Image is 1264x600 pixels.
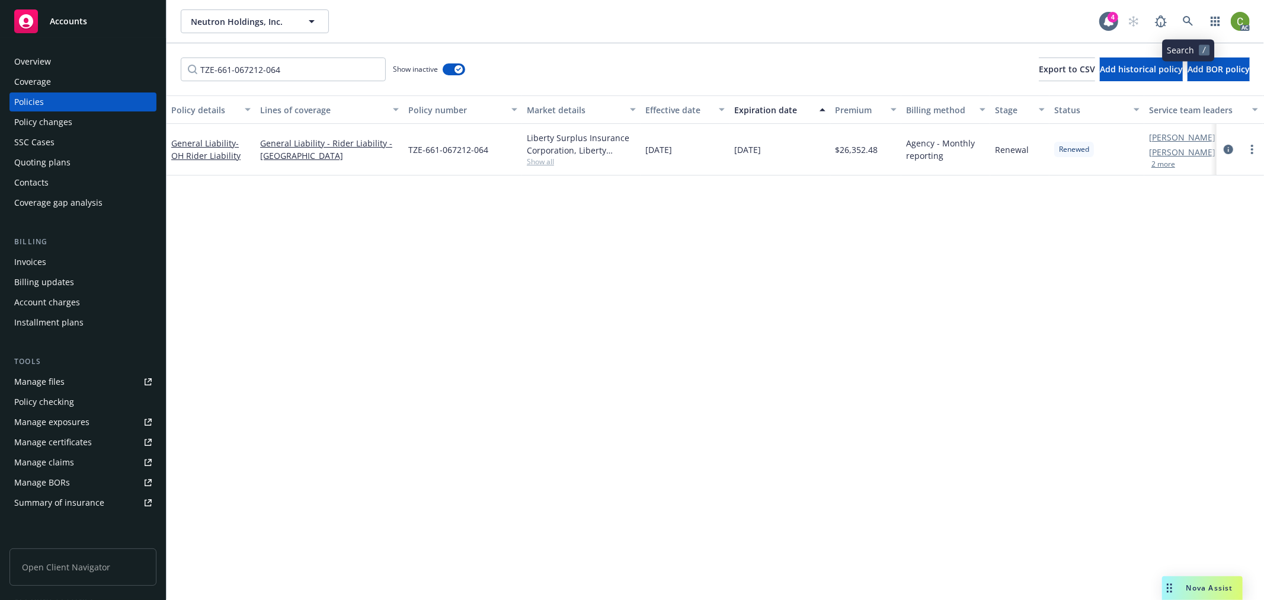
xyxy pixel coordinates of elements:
button: Nova Assist [1162,576,1243,600]
div: Manage exposures [14,413,89,432]
a: Coverage gap analysis [9,193,156,212]
div: Liberty Surplus Insurance Corporation, Liberty Mutual [527,132,636,157]
div: Expiration date [734,104,812,116]
a: Manage BORs [9,473,156,492]
a: Summary of insurance [9,493,156,512]
div: Service team leaders [1149,104,1245,116]
a: circleInformation [1221,142,1236,157]
div: Billing method [906,104,972,116]
span: Nova Assist [1186,583,1233,593]
div: Policy checking [14,392,74,411]
div: Overview [14,52,51,71]
a: SSC Cases [9,133,156,152]
div: Policy number [408,104,504,116]
div: Policy details [171,104,238,116]
button: Expiration date [729,95,830,124]
a: Switch app [1204,9,1227,33]
div: Account charges [14,293,80,312]
div: Premium [835,104,884,116]
button: Policy details [167,95,255,124]
input: Filter by keyword... [181,58,386,81]
div: Lines of coverage [260,104,386,116]
a: Manage claims [9,453,156,472]
a: Search [1176,9,1200,33]
img: photo [1231,12,1250,31]
button: Policy number [404,95,522,124]
div: Manage BORs [14,473,70,492]
button: Billing method [901,95,990,124]
div: Status [1054,104,1127,116]
a: Installment plans [9,313,156,332]
a: Overview [9,52,156,71]
button: Add historical policy [1100,58,1183,81]
div: Billing [9,236,156,248]
span: $26,352.48 [835,143,878,156]
span: [DATE] [734,143,761,156]
button: Add BOR policy [1188,58,1250,81]
a: Coverage [9,72,156,91]
a: Policies [9,92,156,111]
a: [PERSON_NAME] [1149,131,1215,143]
div: Installment plans [14,313,84,332]
a: Manage files [9,372,156,391]
span: Export to CSV [1039,63,1095,75]
div: Coverage [14,72,51,91]
a: Quoting plans [9,153,156,172]
span: Add BOR policy [1188,63,1250,75]
button: 2 more [1151,161,1175,168]
a: more [1245,142,1259,157]
button: Market details [522,95,641,124]
button: Effective date [641,95,729,124]
a: Report a Bug [1149,9,1173,33]
span: Add historical policy [1100,63,1183,75]
div: SSC Cases [14,133,55,152]
div: Quoting plans [14,153,71,172]
a: Policy changes [9,113,156,132]
span: Show inactive [393,64,438,74]
a: Account charges [9,293,156,312]
div: 4 [1108,12,1118,23]
button: Service team leaders [1144,95,1263,124]
div: Billing updates [14,273,74,292]
button: Status [1049,95,1144,124]
button: Premium [830,95,901,124]
div: Policy changes [14,113,72,132]
div: Drag to move [1162,576,1177,600]
div: Manage claims [14,453,74,472]
a: Contacts [9,173,156,192]
a: Invoices [9,253,156,272]
a: Policy checking [9,392,156,411]
a: Start snowing [1122,9,1145,33]
span: Agency - Monthly reporting [906,137,985,162]
div: Policies [14,92,44,111]
button: Lines of coverage [255,95,404,124]
div: Manage files [14,372,65,391]
a: Accounts [9,5,156,38]
button: Export to CSV [1039,58,1095,81]
span: TZE-661-067212-064 [408,143,488,156]
a: General Liability [171,138,241,161]
div: Market details [527,104,623,116]
div: Summary of insurance [14,493,104,512]
div: Contacts [14,173,49,192]
a: Manage exposures [9,413,156,432]
span: Neutron Holdings, Inc. [191,15,293,28]
div: Tools [9,356,156,368]
div: Coverage gap analysis [14,193,103,212]
div: Effective date [645,104,712,116]
span: Show all [527,157,636,167]
button: Stage [990,95,1049,124]
span: Renewed [1059,144,1089,155]
div: Manage certificates [14,433,92,452]
a: [PERSON_NAME] [1149,146,1215,158]
a: Manage certificates [9,433,156,452]
span: Accounts [50,17,87,26]
div: Analytics hub [9,536,156,548]
span: Renewal [995,143,1029,156]
a: Billing updates [9,273,156,292]
a: General Liability - Rider Liability - [GEOGRAPHIC_DATA] [260,137,399,162]
span: Open Client Navigator [9,548,156,586]
button: Neutron Holdings, Inc. [181,9,329,33]
span: [DATE] [645,143,672,156]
